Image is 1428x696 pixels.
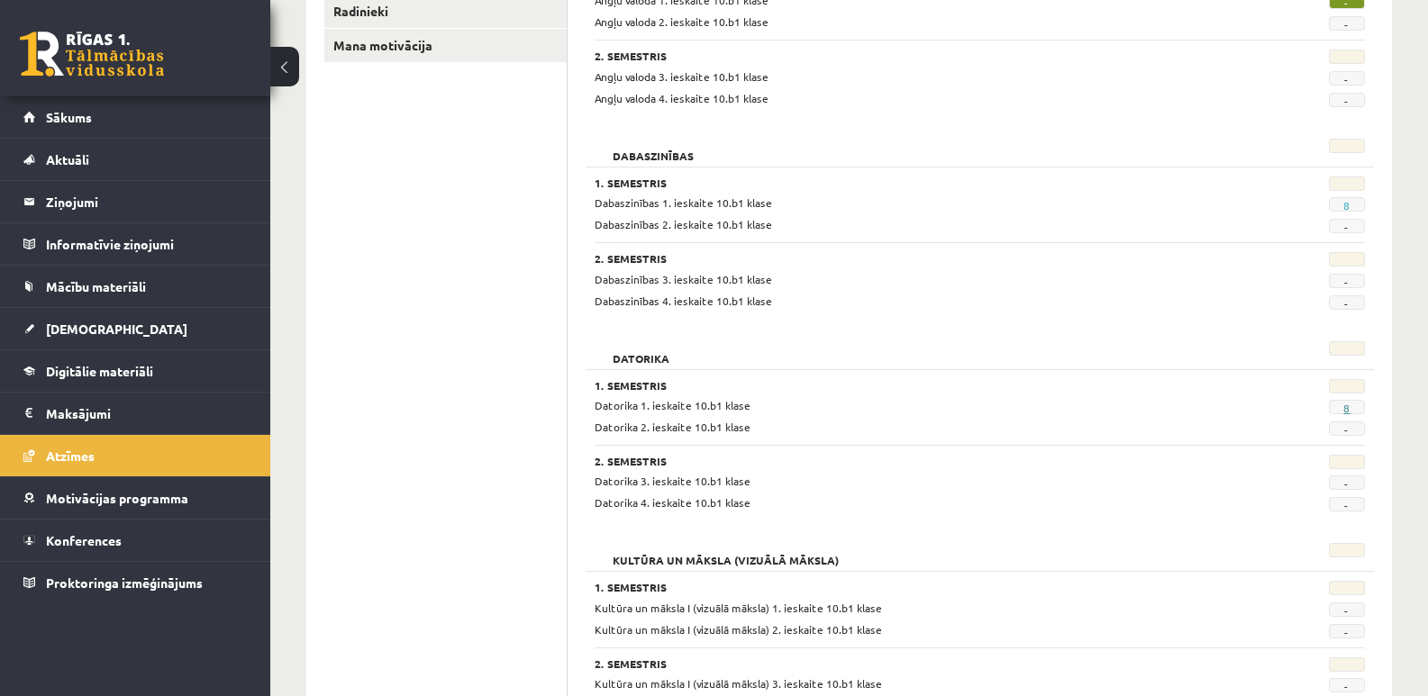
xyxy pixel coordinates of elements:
[595,474,750,488] span: Datorika 3. ieskaite 10.b1 klase
[46,109,92,125] span: Sākums
[595,69,769,84] span: Angļu valoda 3. ieskaite 10.b1 klase
[23,393,248,434] a: Maksājumi
[23,223,248,265] a: Informatīvie ziņojumi
[595,195,772,210] span: Dabaszinības 1. ieskaite 10.b1 klase
[1329,71,1365,86] span: -
[595,176,1232,189] h3: 1. Semestris
[595,139,712,157] h2: Dabaszinības
[1329,497,1365,511] span: -
[595,495,750,510] span: Datorika 4. ieskaite 10.b1 klase
[20,32,164,77] a: Rīgas 1. Tālmācības vidusskola
[595,455,1232,467] h3: 2. Semestris
[1329,295,1365,310] span: -
[595,217,772,231] span: Dabaszinības 2. ieskaite 10.b1 klase
[46,393,248,434] legend: Maksājumi
[23,181,248,222] a: Ziņojumi
[23,139,248,180] a: Aktuāli
[46,223,248,265] legend: Informatīvie ziņojumi
[1329,475,1365,490] span: -
[595,676,882,691] span: Kultūra un māksla I (vizuālā māksla) 3. ieskaite 10.b1 klase
[46,447,95,464] span: Atzīmes
[23,308,248,349] a: [DEMOGRAPHIC_DATA]
[1329,678,1365,692] span: -
[1329,624,1365,638] span: -
[595,50,1232,62] h3: 2. Semestris
[324,29,567,62] a: Mana motivācija
[1329,274,1365,288] span: -
[1329,421,1365,436] span: -
[595,272,772,286] span: Dabaszinības 3. ieskaite 10.b1 klase
[595,398,750,412] span: Datorika 1. ieskaite 10.b1 klase
[1329,93,1365,107] span: -
[1329,219,1365,233] span: -
[46,574,203,591] span: Proktoringa izmēģinājums
[23,477,248,519] a: Motivācijas programma
[23,435,248,476] a: Atzīmes
[595,601,882,615] span: Kultūra un māksla I (vizuālā māksla) 1. ieskaite 10.b1 klase
[595,420,750,434] span: Datorika 2. ieskaite 10.b1 klase
[23,266,248,307] a: Mācību materiāli
[595,657,1232,670] h3: 2. Semestris
[23,562,248,603] a: Proktoringa izmēģinājums
[23,96,248,138] a: Sākums
[1343,198,1350,212] a: 8
[595,294,772,308] span: Dabaszinības 4. ieskaite 10.b1 klase
[595,581,1232,593] h3: 1. Semestris
[595,622,882,637] span: Kultūra un māksla I (vizuālā māksla) 2. ieskaite 10.b1 klase
[595,91,769,105] span: Angļu valoda 4. ieskaite 10.b1 klase
[23,350,248,392] a: Digitālie materiāli
[46,490,188,506] span: Motivācijas programma
[1329,602,1365,617] span: -
[595,341,687,359] h2: Datorika
[595,543,857,561] h2: Kultūra un māksla (vizuālā māksla)
[595,14,769,29] span: Angļu valoda 2. ieskaite 10.b1 klase
[46,151,89,167] span: Aktuāli
[595,379,1232,392] h3: 1. Semestris
[595,252,1232,265] h3: 2. Semestris
[46,278,146,294] span: Mācību materiāli
[46,321,187,337] span: [DEMOGRAPHIC_DATA]
[1343,401,1350,415] a: 8
[23,520,248,561] a: Konferences
[46,363,153,379] span: Digitālie materiāli
[46,181,248,222] legend: Ziņojumi
[1329,16,1365,31] span: -
[46,532,122,548] span: Konferences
